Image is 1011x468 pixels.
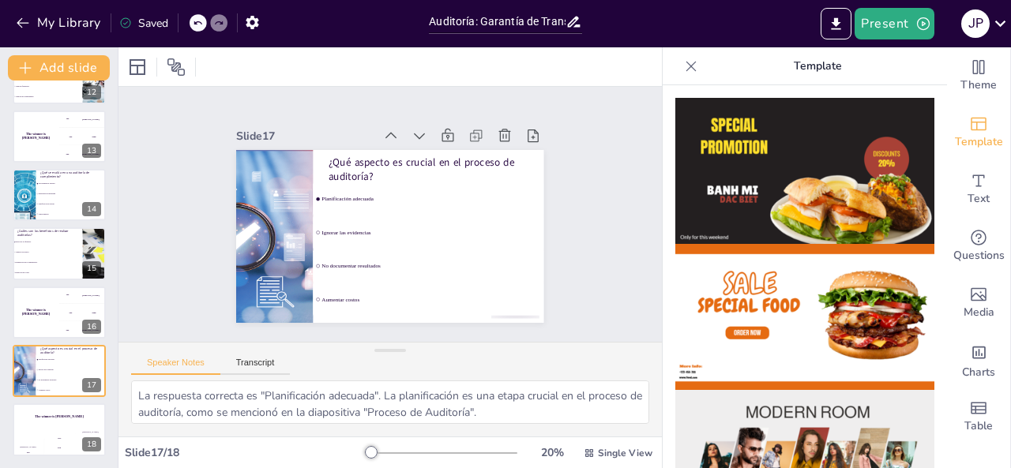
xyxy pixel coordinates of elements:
div: 200 [44,439,75,456]
span: Satisfacción del cliente [39,203,105,204]
div: 17 [13,345,106,397]
span: Planificación adecuada [39,359,105,361]
button: Present [855,8,934,39]
p: ¿Cuáles son los beneficios de realizar auditorías? [17,229,78,238]
p: ¿Qué aspecto es crucial en el proceso de auditoría? [40,346,101,355]
div: 300 [75,432,106,455]
span: Text [968,190,990,208]
img: thumb-2.png [675,244,934,390]
button: Export to PowerPoint [821,8,851,39]
h4: The winner is [PERSON_NAME] [13,308,59,316]
h4: The winner is [PERSON_NAME] [13,414,106,418]
div: 100 [59,286,106,304]
span: Estrategias de marketing [39,193,105,194]
div: 100 [13,447,43,456]
div: J P [961,9,990,38]
div: 16 [13,286,106,339]
button: Add slide [8,55,110,80]
span: Auditoría financiera [15,85,81,87]
div: 300 [59,321,106,339]
span: Table [964,417,993,435]
div: Add charts and graphs [947,331,1010,388]
span: Disminución de la transparencia [15,262,81,264]
div: Add images, graphics, shapes or video [947,275,1010,331]
p: ¿Qué se evalúa en una auditoría de cumplimiento? [40,170,101,179]
button: J P [961,8,990,39]
img: thumb-1.png [675,98,934,244]
span: Theme [960,77,997,94]
div: 16 [82,320,101,334]
p: ¿Qué aspecto es crucial en el proceso de auditoría? [372,129,527,297]
button: Transcript [220,358,291,375]
div: 200 [59,304,106,321]
input: Insert title [429,10,565,33]
span: No documentar resultados [39,379,105,380]
div: [PERSON_NAME] [75,430,106,432]
div: 15 [13,227,106,279]
span: Aumentar costos [279,219,430,386]
div: 20 % [533,445,571,460]
div: 100 [59,110,106,128]
div: Jaap [44,436,75,439]
div: 200 [59,128,106,145]
span: Procedimientos internos [39,183,105,185]
span: Ventas anuales [39,213,105,215]
div: Layout [125,54,150,80]
div: 13 [13,110,106,163]
span: Planificación adecuada [353,152,505,319]
button: Speaker Notes [131,358,220,375]
div: 15 [82,261,101,275]
span: Questions [953,247,1005,264]
span: Position [167,58,186,77]
h4: The winner is [PERSON_NAME] [13,132,59,140]
span: Mejora de la eficiencia [15,241,81,243]
div: Saved [119,16,168,31]
div: Change the overall theme [947,47,1010,104]
div: Jaap [92,312,96,314]
span: Media [964,304,994,321]
span: No documentar resultados [304,196,456,363]
span: Ignorar las evidencias [329,174,480,341]
div: 18 [82,437,101,451]
textarea: La respuesta correcta es "Planificación adecuada". La planificación es una etapa crucial en el pr... [131,380,649,424]
div: Slide 17 [340,43,443,155]
div: 14 [82,202,101,216]
div: 18 [13,403,106,455]
div: 17 [82,378,101,392]
div: 13 [82,144,101,158]
span: Aumento de riesgos [15,252,81,253]
div: [PERSON_NAME] [13,445,43,447]
span: Template [955,133,1003,151]
div: Add text boxes [947,161,1010,218]
button: My Library [12,10,107,36]
div: 12 [82,85,101,99]
div: 300 [59,145,106,163]
span: Auditoría de cumplimiento [15,95,81,97]
span: Single View [598,447,652,459]
span: Aumentar costos [39,389,105,391]
div: 14 [13,169,106,221]
div: Jaap [92,135,96,137]
div: Get real-time input from your audience [947,218,1010,275]
div: Slide 17 / 18 [125,445,366,460]
span: Charts [962,364,995,381]
span: Reducción de costos [15,271,81,273]
div: Add ready made slides [947,104,1010,161]
span: Ignorar las evidencias [39,369,105,370]
div: Add a table [947,388,1010,445]
p: Template [704,47,931,85]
